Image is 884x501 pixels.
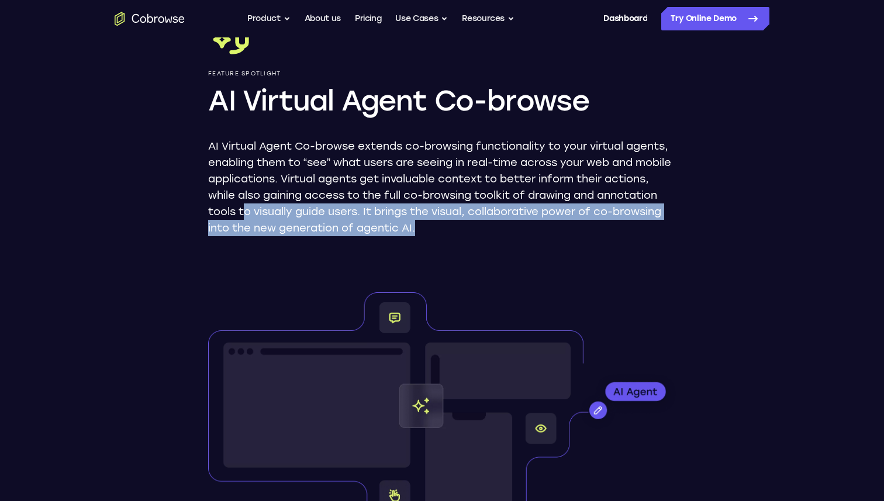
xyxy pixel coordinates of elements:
button: Use Cases [395,7,448,30]
a: About us [305,7,341,30]
a: Pricing [355,7,382,30]
a: Go to the home page [115,12,185,26]
p: Feature Spotlight [208,70,676,77]
p: AI Virtual Agent Co-browse extends co-browsing functionality to your virtual agents, enabling the... [208,138,676,236]
a: Try Online Demo [661,7,769,30]
h1: AI Virtual Agent Co-browse [208,82,676,119]
button: Product [247,7,291,30]
a: Dashboard [603,7,647,30]
button: Resources [462,7,514,30]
